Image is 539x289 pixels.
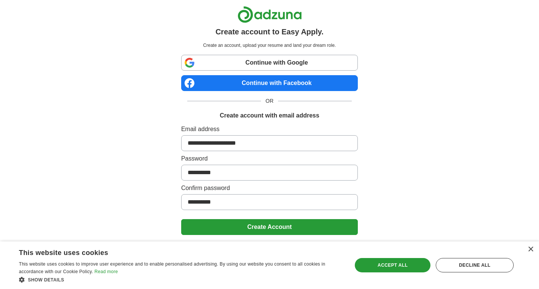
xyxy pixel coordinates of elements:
span: OR [261,97,278,105]
a: Continue with Google [181,55,358,71]
button: Create Account [181,219,358,235]
div: Decline all [436,258,514,272]
div: This website uses cookies [19,246,323,257]
p: Create an account, upload your resume and land your dream role. [183,42,356,49]
label: Email address [181,125,358,134]
div: Accept all [355,258,430,272]
img: Adzuna logo [238,6,302,23]
div: Show details [19,276,342,283]
div: Close [528,247,533,252]
label: Password [181,154,358,163]
a: Continue with Facebook [181,75,358,91]
h1: Create account to Easy Apply. [216,26,324,37]
span: This website uses cookies to improve user experience and to enable personalised advertising. By u... [19,261,325,274]
a: Read more, opens a new window [95,269,118,274]
label: Confirm password [181,184,358,193]
h1: Create account with email address [220,111,319,120]
span: Show details [28,277,64,283]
